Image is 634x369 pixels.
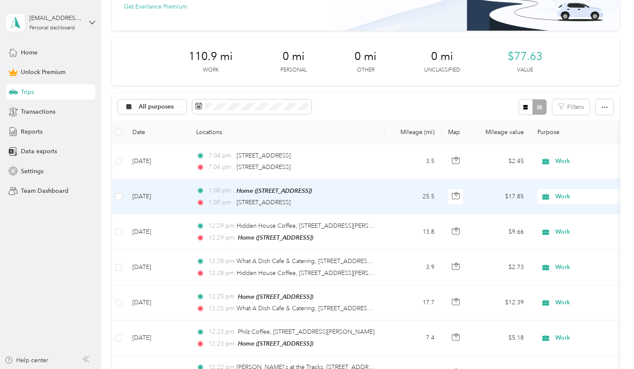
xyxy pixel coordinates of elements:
button: Filters [552,99,590,115]
span: 0 mi [283,50,305,63]
span: Home ([STREET_ADDRESS]) [238,293,313,300]
span: 12:23 pm [208,339,234,349]
span: 12:28 pm [208,257,233,266]
th: Mileage (mi) [385,121,441,144]
span: Work [555,192,633,201]
td: 3.5 [385,144,441,179]
th: Map [441,121,471,144]
span: 12:29 pm [208,221,233,231]
td: $17.85 [471,179,531,215]
span: 12:23 pm [208,327,234,337]
p: Work [203,66,219,74]
td: 25.5 [385,179,441,215]
td: $5.18 [471,320,531,356]
span: 1:00 pm [208,186,233,195]
span: 12:25 pm [208,292,234,301]
span: Team Dashboard [21,186,69,195]
p: Personal [280,66,307,74]
span: What A Dish Cafe & Catering, [STREET_ADDRESS][PERSON_NAME] [237,257,420,265]
td: [DATE] [126,144,189,179]
span: 110.9 mi [188,50,233,63]
span: Home ([STREET_ADDRESS]) [238,234,313,241]
span: Home ([STREET_ADDRESS]) [237,187,312,194]
span: 7:04 pm [208,151,233,160]
span: Philz Coffee, [STREET_ADDRESS][PERSON_NAME] [238,328,374,335]
td: $2.73 [471,250,531,285]
span: 7:04 pm [208,163,233,172]
td: [DATE] [126,179,189,215]
span: 12:29 pm [208,233,234,243]
td: 3.9 [385,250,441,285]
td: 17.7 [385,285,441,320]
span: Settings [21,167,43,176]
span: [STREET_ADDRESS] [237,199,291,206]
iframe: Everlance-gr Chat Button Frame [586,321,634,369]
span: All purposes [139,104,174,110]
td: $12.39 [471,285,531,320]
th: Locations [189,121,385,144]
span: Hidden House Coffee, [STREET_ADDRESS][PERSON_NAME] [237,222,400,229]
span: Data exports [21,147,57,156]
td: 7.4 [385,320,441,356]
div: Personal dashboard [29,26,75,31]
p: Value [517,66,533,74]
span: Hidden House Coffee, [STREET_ADDRESS][PERSON_NAME] [237,269,400,277]
p: Unclassified [424,66,460,74]
td: [DATE] [126,250,189,285]
button: Get Everlance Premium [124,2,187,11]
th: Date [126,121,189,144]
button: Help center [5,356,48,365]
div: [EMAIL_ADDRESS][DOMAIN_NAME] [29,14,83,23]
span: $77.63 [508,50,543,63]
td: 13.8 [385,215,441,250]
p: Other [357,66,374,74]
span: Work [555,298,633,307]
td: [DATE] [126,320,189,356]
span: [STREET_ADDRESS] [237,163,291,171]
span: Transactions [21,107,55,116]
span: Unlock Premium [21,68,66,77]
span: What A Dish Cafe & Catering, [STREET_ADDRESS][PERSON_NAME] [237,305,420,312]
span: 12:25 pm [208,304,233,313]
span: Work [555,157,633,166]
td: $9.66 [471,215,531,250]
span: [STREET_ADDRESS] [237,152,291,159]
span: Work [555,227,633,237]
th: Mileage value [471,121,531,144]
span: 0 mi [431,50,453,63]
span: Reports [21,127,43,136]
td: $2.45 [471,144,531,179]
span: Home ([STREET_ADDRESS]) [238,340,313,347]
span: 12:28 pm [208,269,233,278]
span: Trips [21,88,34,97]
td: [DATE] [126,285,189,320]
td: [DATE] [126,215,189,250]
span: Home [21,48,37,57]
span: 0 mi [354,50,377,63]
span: 1:00 pm [208,198,233,207]
span: Work [555,263,633,272]
span: Work [555,333,633,343]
